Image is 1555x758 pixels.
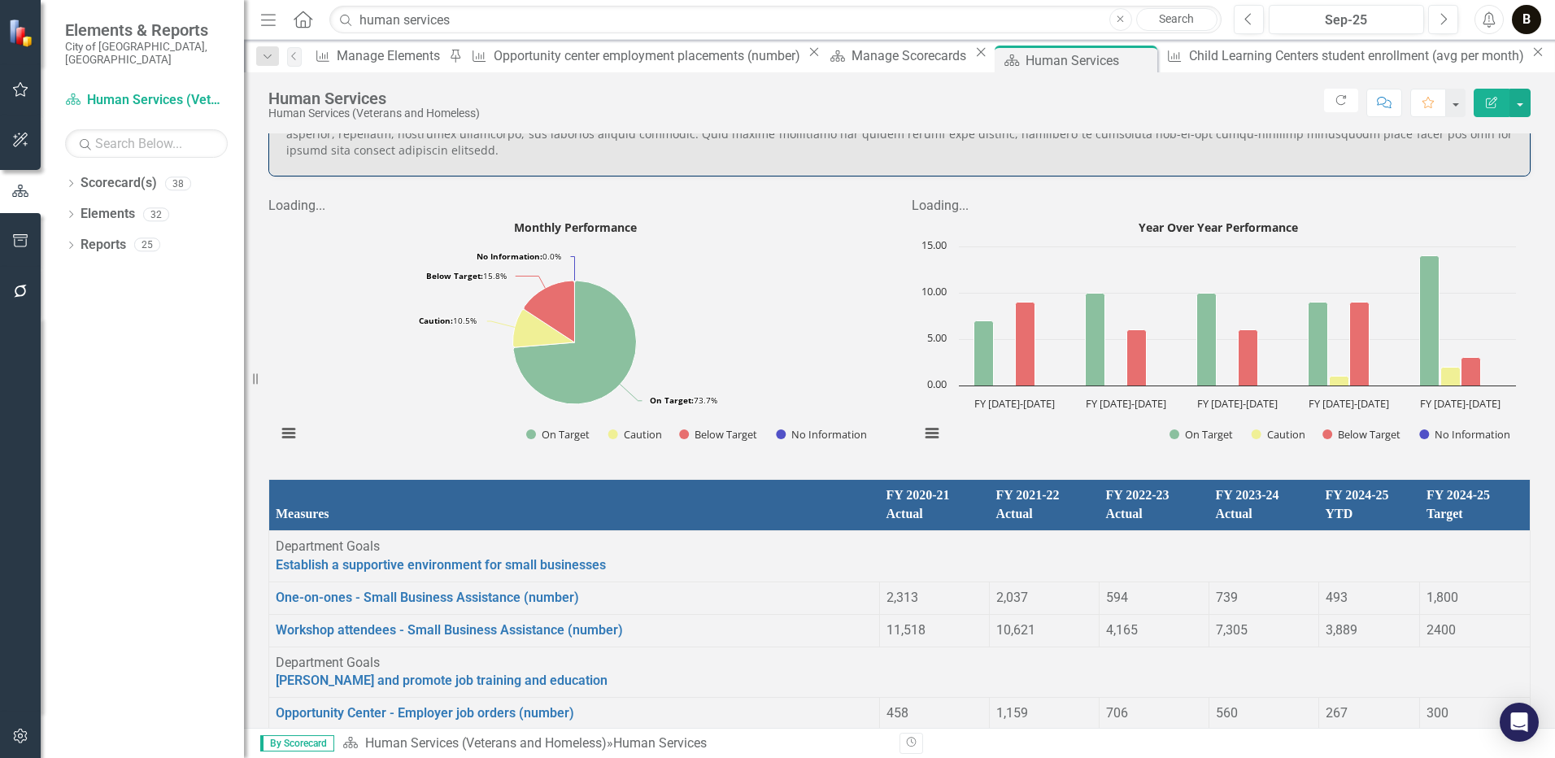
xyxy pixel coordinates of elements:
[513,310,575,347] path: Caution, 2.
[1512,5,1541,34] button: B
[1106,705,1128,721] span: 706
[1427,486,1523,524] div: FY 2024-25 Target
[1461,358,1481,386] path: FY 2024-2025, 3. Below Target.
[268,89,480,107] div: Human Services
[974,256,1440,386] g: On Target, bar series 1 of 4 with 5 bars.
[65,20,228,40] span: Elements & Reports
[65,40,228,67] small: City of [GEOGRAPHIC_DATA], [GEOGRAPHIC_DATA]
[1500,703,1539,742] div: Open Intercom Messenger
[465,46,804,66] a: Opportunity center employment placements (number)
[134,238,160,252] div: 25
[1309,303,1328,386] path: FY 2023-2024, 9. On Target.
[268,215,881,459] svg: Interactive chart
[998,368,1461,386] g: Caution, bar series 2 of 4 with 5 bars.
[268,107,480,120] div: Human Services (Veterans and Homeless)
[1161,46,1527,66] a: Child Learning Centers student enrollment (avg per month)
[1106,622,1138,638] span: 4,165
[165,176,191,190] div: 38
[852,46,971,66] div: Manage Scorecards
[995,486,1092,524] div: FY 2021-22 Actual
[342,734,887,753] div: »
[1330,377,1349,386] path: FY 2023-2024, 1. Caution.
[650,394,717,406] text: 73.7%
[1215,486,1312,524] div: FY 2023-24 Actual
[927,330,947,345] text: 5.00
[974,321,994,386] path: FY 2020-2021, 7. On Target.
[1427,705,1448,721] span: 300
[81,236,126,255] a: Reports
[524,281,574,343] path: Below Target, 3.
[1239,330,1258,386] path: FY 2022-2023, 6. Below Target.
[8,18,37,46] img: ClearPoint Strategy
[337,46,445,66] div: Manage Elements
[310,46,445,66] a: Manage Elements
[329,6,1222,34] input: Search ClearPoint...
[276,557,606,573] a: Establish a supportive environment for small businesses
[1216,622,1248,638] span: 7,305
[1216,705,1238,721] span: 560
[912,215,1531,459] div: Year Over Year Performance. Highcharts interactive chart.
[1170,427,1234,442] button: Show On Target
[514,220,637,235] text: Monthly Performance
[276,590,579,605] a: One-on-ones - Small Business Assistance (number)
[276,673,608,688] a: [PERSON_NAME] and promote job training and education
[927,377,947,391] text: 0.00
[426,270,483,281] tspan: Below Target:
[921,284,947,298] text: 10.00
[1326,622,1357,638] span: 3,889
[1197,294,1217,386] path: FY 2022-2023, 10. On Target.
[1026,50,1153,71] div: Human Services
[825,46,971,66] a: Manage Scorecards
[996,705,1028,721] span: 1,159
[269,647,1531,698] td: Double-Click to Edit Right Click for Context Menu
[1106,590,1128,605] span: 594
[426,270,507,281] text: 15.8%
[143,207,169,221] div: 32
[1322,427,1401,442] button: Show Below Target
[526,427,590,442] button: Show On Target
[776,427,866,442] button: Show No Information
[886,486,982,524] div: FY 2020-21 Actual
[1427,590,1458,605] span: 1,800
[276,654,1523,673] div: Department Goals
[81,205,135,224] a: Elements
[613,735,707,751] div: Human Services
[886,705,908,721] span: 458
[260,735,334,751] span: By Scorecard
[1105,486,1202,524] div: FY 2022-23 Actual
[1252,427,1305,442] button: Show Caution
[268,215,887,459] div: Monthly Performance. Highcharts interactive chart.
[1136,8,1217,31] a: Search
[1420,396,1501,411] text: FY [DATE]-[DATE]
[419,315,477,326] text: 10.5%
[1274,11,1418,30] div: Sep-25
[912,197,1531,216] div: Loading...
[365,735,607,751] a: Human Services (Veterans and Homeless)
[494,46,804,66] div: Opportunity center employment placements (number)
[1197,396,1278,411] text: FY [DATE]-[DATE]
[1086,396,1166,411] text: FY [DATE]-[DATE]
[477,250,561,262] text: 0.0%
[276,538,1523,556] div: Department Goals
[269,698,880,730] td: Double-Click to Edit Right Click for Context Menu
[1350,303,1370,386] path: FY 2023-2024, 9. Below Target.
[886,622,926,638] span: 11,518
[921,422,943,445] button: View chart menu, Year Over Year Performance
[1326,705,1348,721] span: 267
[276,705,574,721] a: Opportunity Center - Employer job orders (number)
[268,197,887,216] div: Loading...
[1420,582,1531,614] td: Double-Click to Edit
[1016,303,1035,386] path: FY 2020-2021, 9. Below Target.
[1086,294,1105,386] path: FY 2021-2022, 10. On Target.
[886,590,918,605] span: 2,313
[1419,427,1509,442] button: Show No Information
[912,215,1524,459] svg: Interactive chart
[1326,590,1348,605] span: 493
[996,590,1028,605] span: 2,037
[1441,368,1461,386] path: FY 2024-2025, 2. Caution.
[276,622,623,638] a: Workshop attendees - Small Business Assistance (number)
[1420,614,1531,647] td: Double-Click to Edit
[1420,256,1440,386] path: FY 2024-2025, 14. On Target.
[65,129,228,158] input: Search Below...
